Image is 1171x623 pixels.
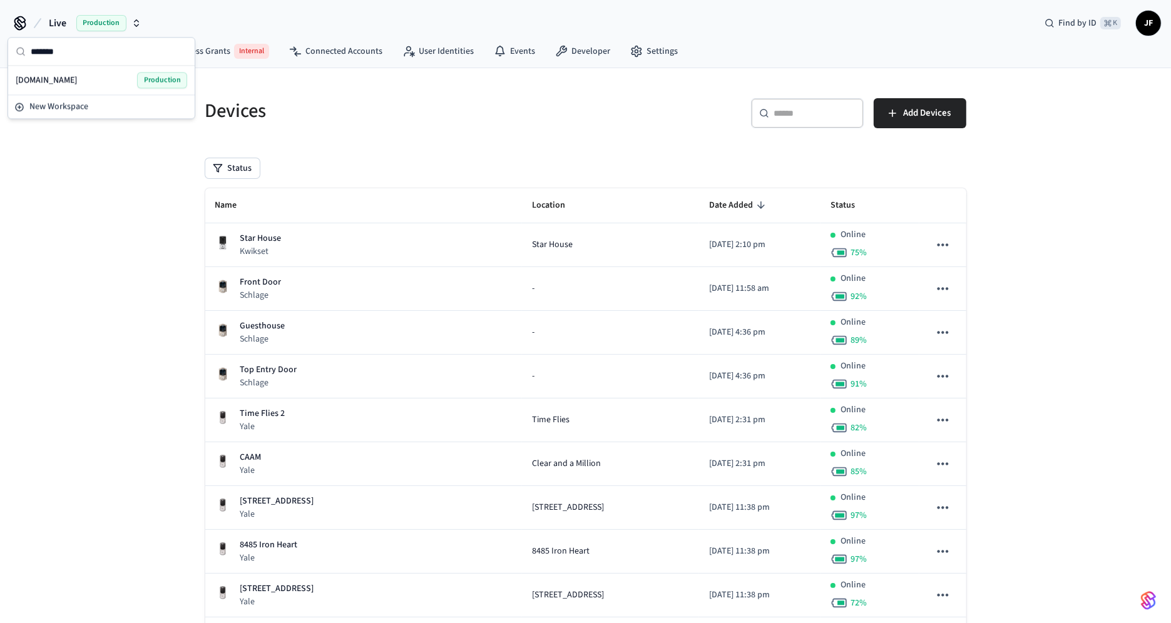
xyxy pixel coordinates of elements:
[709,370,810,383] p: [DATE] 4:36 pm
[532,370,534,383] span: -
[240,495,314,508] p: [STREET_ADDRESS]
[240,333,285,345] p: Schlage
[215,367,230,382] img: Schlage Sense Smart Deadbolt with Camelot Trim, Front
[532,196,581,215] span: Location
[1137,12,1160,34] span: JF
[532,282,534,295] span: -
[851,509,867,522] span: 97 %
[9,96,193,117] button: New Workspace
[1100,17,1121,29] span: ⌘ K
[1141,590,1156,610] img: SeamLogoGradient.69752ec5.svg
[709,326,810,339] p: [DATE] 4:36 pm
[240,595,314,608] p: Yale
[709,282,810,295] p: [DATE] 11:58 am
[532,589,604,602] span: [STREET_ADDRESS]
[215,410,230,425] img: Yale Assure Touchscreen Wifi Smart Lock, Satin Nickel, Front
[240,320,285,333] p: Guesthouse
[240,232,282,245] p: Star House
[49,16,66,31] span: Live
[851,246,867,259] span: 75 %
[851,597,867,609] span: 72 %
[851,334,867,347] span: 89 %
[1035,12,1131,34] div: Find by ID⌘ K
[29,100,88,113] span: New Workspace
[240,363,297,377] p: Top Entry Door
[240,451,262,464] p: CAAM
[137,72,187,88] span: Production
[532,501,604,514] span: [STREET_ADDRESS]
[215,454,230,469] img: Yale Assure Touchscreen Wifi Smart Lock, Satin Nickel, Front
[709,457,810,470] p: [DATE] 2:31 pm
[532,545,590,558] span: 8485 Iron Heart
[392,40,484,63] a: User Identities
[851,422,867,434] span: 82 %
[841,447,866,460] p: Online
[240,508,314,520] p: Yale
[851,378,867,390] span: 91 %
[874,98,966,128] button: Add Devices
[240,407,285,420] p: Time Flies 2
[1136,11,1161,36] button: JF
[215,323,230,338] img: Schlage Sense Smart Deadbolt with Camelot Trim, Front
[279,40,392,63] a: Connected Accounts
[240,582,314,595] p: [STREET_ADDRESS]
[532,238,573,251] span: Star House
[831,196,871,215] span: Status
[215,196,253,215] span: Name
[240,276,282,289] p: Front Door
[240,245,282,258] p: Kwikset
[240,377,297,389] p: Schlage
[532,413,570,427] span: Time Flies
[620,40,688,63] a: Settings
[240,420,285,433] p: Yale
[215,585,230,600] img: Yale Assure Touchscreen Wifi Smart Lock, Satin Nickel, Front
[215,542,230,557] img: Yale Assure Touchscreen Wifi Smart Lock, Satin Nickel, Front
[841,491,866,504] p: Online
[709,413,810,427] p: [DATE] 2:31 pm
[709,589,810,602] p: [DATE] 11:38 pm
[205,158,260,178] button: Status
[240,552,298,564] p: Yale
[215,235,230,250] img: Kwikset Halo Touchscreen Wifi Enabled Smart Lock, Polished Chrome, Front
[205,98,578,124] h5: Devices
[234,44,269,59] span: Internal
[709,501,810,514] p: [DATE] 11:38 pm
[851,290,867,303] span: 92 %
[841,535,866,548] p: Online
[215,498,230,513] img: Yale Assure Touchscreen Wifi Smart Lock, Satin Nickel, Front
[153,39,279,64] a: Access GrantsInternal
[215,279,230,294] img: Schlage Sense Smart Deadbolt with Camelot Trim, Front
[240,539,298,552] p: 8485 Iron Heart
[851,553,867,565] span: 97 %
[532,326,534,339] span: -
[841,579,866,592] p: Online
[841,360,866,373] p: Online
[8,66,195,94] div: Suggestions
[240,464,262,477] p: Yale
[841,272,866,285] p: Online
[76,15,126,31] span: Production
[709,196,769,215] span: Date Added
[841,403,866,417] p: Online
[1058,17,1097,29] span: Find by ID
[841,316,866,329] p: Online
[240,289,282,301] p: Schlage
[709,238,810,251] p: [DATE] 2:10 pm
[841,228,866,241] p: Online
[16,74,77,86] span: [DOMAIN_NAME]
[904,105,951,121] span: Add Devices
[851,465,867,478] span: 85 %
[545,40,620,63] a: Developer
[709,545,810,558] p: [DATE] 11:38 pm
[532,457,601,470] span: Clear and a Million
[484,40,545,63] a: Events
